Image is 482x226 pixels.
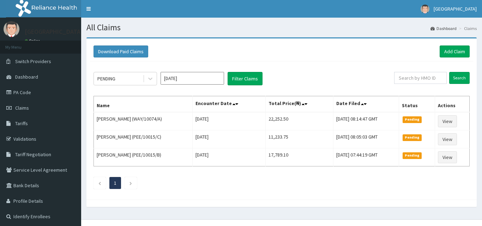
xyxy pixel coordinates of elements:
[129,180,132,186] a: Next page
[438,151,457,163] a: View
[94,148,193,166] td: [PERSON_NAME] (PEE/10015/B)
[98,180,101,186] a: Previous page
[399,96,435,112] th: Status
[25,38,42,43] a: Online
[4,21,19,37] img: User Image
[114,180,116,186] a: Page 1 is your current page
[333,96,399,112] th: Date Filed
[94,96,193,112] th: Name
[86,23,477,32] h1: All Claims
[192,148,266,166] td: [DATE]
[192,96,266,112] th: Encounter Date
[333,130,399,148] td: [DATE] 08:05:03 GMT
[15,120,28,127] span: Tariffs
[333,112,399,130] td: [DATE] 08:14:47 GMT
[266,96,333,112] th: Total Price(₦)
[435,96,469,112] th: Actions
[430,25,457,31] a: Dashboard
[403,134,422,141] span: Pending
[192,112,266,130] td: [DATE]
[434,6,477,12] span: [GEOGRAPHIC_DATA]
[440,45,470,57] a: Add Claim
[266,148,333,166] td: 17,789.10
[438,133,457,145] a: View
[421,5,429,13] img: User Image
[94,112,193,130] td: [PERSON_NAME] (WAY/10074/A)
[228,72,263,85] button: Filter Claims
[266,130,333,148] td: 11,233.75
[457,25,477,31] li: Claims
[15,58,51,65] span: Switch Providers
[333,148,399,166] td: [DATE] 07:44:19 GMT
[15,74,38,80] span: Dashboard
[15,105,29,111] span: Claims
[449,72,470,84] input: Search
[403,116,422,123] span: Pending
[438,115,457,127] a: View
[266,112,333,130] td: 22,252.50
[15,151,51,158] span: Tariff Negotiation
[94,45,148,57] button: Download Paid Claims
[403,152,422,159] span: Pending
[25,29,83,35] p: [GEOGRAPHIC_DATA]
[94,130,193,148] td: [PERSON_NAME] (PEE/10015/C)
[394,72,447,84] input: Search by HMO ID
[97,75,115,82] div: PENDING
[161,72,224,85] input: Select Month and Year
[192,130,266,148] td: [DATE]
